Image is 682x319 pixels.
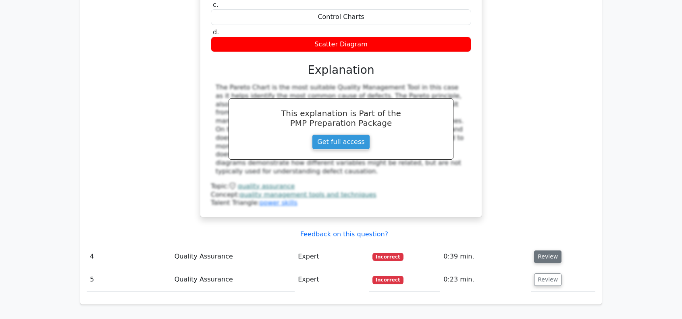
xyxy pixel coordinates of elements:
td: Expert [295,268,369,291]
td: 5 [87,268,171,291]
div: Scatter Diagram [211,37,471,52]
div: Concept: [211,191,471,199]
td: Quality Assurance [171,268,295,291]
h3: Explanation [216,63,466,77]
td: Expert [295,245,369,268]
div: The Pareto Chart is the most suitable Quality Management Tool in this case as it helps identify t... [216,83,466,176]
span: c. [213,1,218,8]
td: Quality Assurance [171,245,295,268]
div: Talent Triangle: [211,182,471,207]
a: power skills [260,199,297,206]
a: quality management tools and techniques [240,191,376,198]
td: 4 [87,245,171,268]
a: quality assurance [238,182,295,190]
button: Review [534,250,561,263]
td: 0:23 min. [440,268,531,291]
span: d. [213,28,219,36]
a: Get full access [312,134,370,150]
span: Incorrect [372,253,403,261]
span: Incorrect [372,276,403,284]
div: Control Charts [211,9,471,25]
div: Topic: [211,182,471,191]
button: Review [534,273,561,286]
a: Feedback on this question? [300,230,388,238]
td: 0:39 min. [440,245,531,268]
